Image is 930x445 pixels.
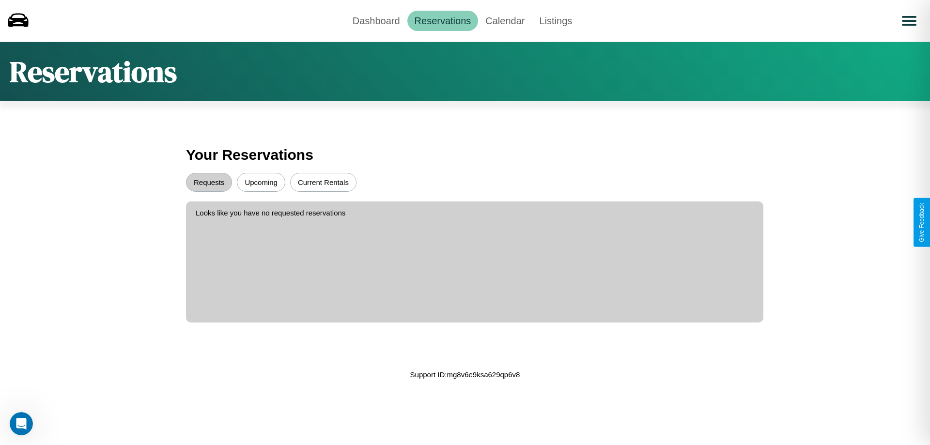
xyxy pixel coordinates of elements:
[410,368,520,381] p: Support ID: mg8v6e9ksa629qp6v8
[478,11,532,31] a: Calendar
[10,412,33,435] iframe: Intercom live chat
[896,7,923,34] button: Open menu
[407,11,479,31] a: Reservations
[10,52,177,92] h1: Reservations
[237,173,285,192] button: Upcoming
[918,203,925,242] div: Give Feedback
[186,142,744,168] h3: Your Reservations
[196,206,754,219] p: Looks like you have no requested reservations
[345,11,407,31] a: Dashboard
[290,173,356,192] button: Current Rentals
[532,11,579,31] a: Listings
[186,173,232,192] button: Requests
